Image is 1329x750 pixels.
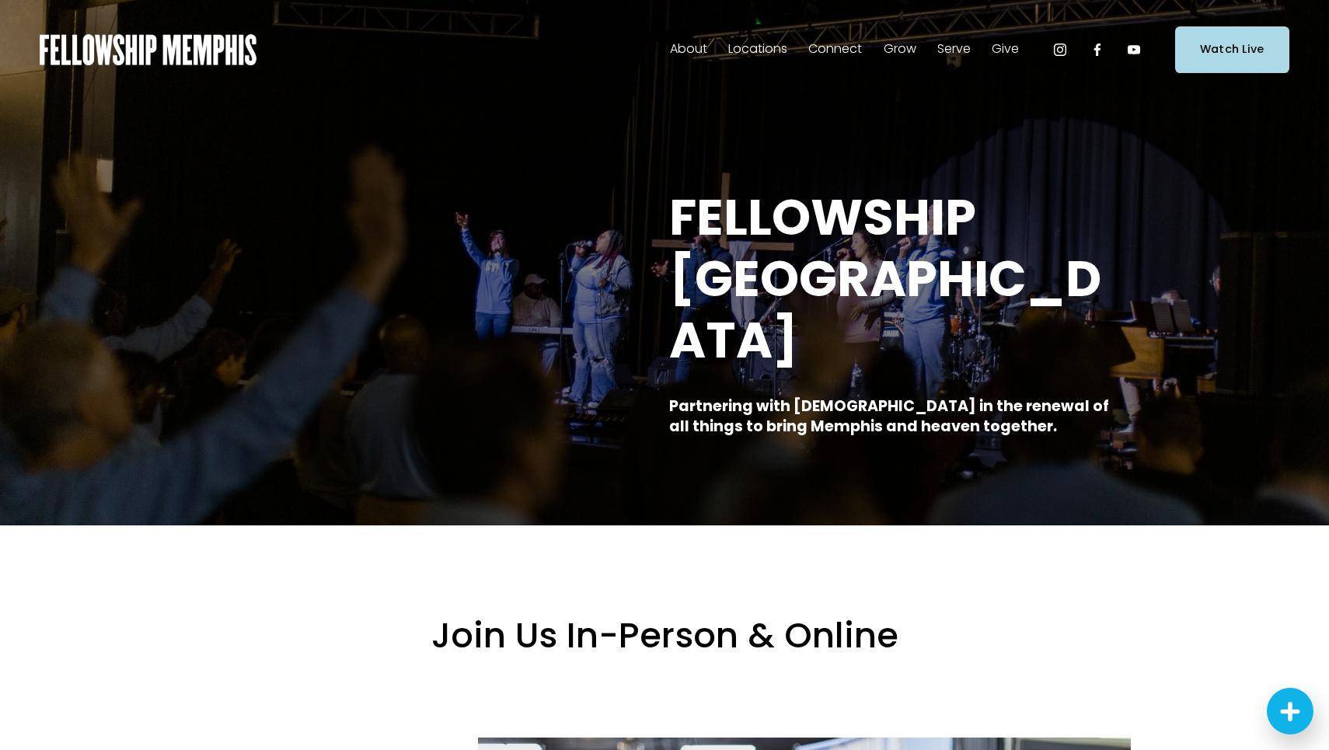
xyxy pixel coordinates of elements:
[728,37,787,62] a: folder dropdown
[937,37,971,62] a: folder dropdown
[884,37,916,62] a: folder dropdown
[884,38,916,61] span: Grow
[40,34,256,65] img: Fellowship Memphis
[1126,42,1142,58] a: YouTube
[937,38,971,61] span: Serve
[992,38,1019,61] span: Give
[992,37,1019,62] a: folder dropdown
[669,183,1101,375] strong: FELLOWSHIP [GEOGRAPHIC_DATA]
[728,38,787,61] span: Locations
[670,37,707,62] a: folder dropdown
[1090,42,1105,58] a: Facebook
[669,396,1112,438] strong: Partnering with [DEMOGRAPHIC_DATA] in the renewal of all things to bring Memphis and heaven toget...
[1175,26,1289,72] a: Watch Live
[670,38,707,61] span: About
[808,37,862,62] a: folder dropdown
[1052,42,1068,58] a: Instagram
[808,38,862,61] span: Connect
[198,613,1131,658] h2: Join Us In-Person & Online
